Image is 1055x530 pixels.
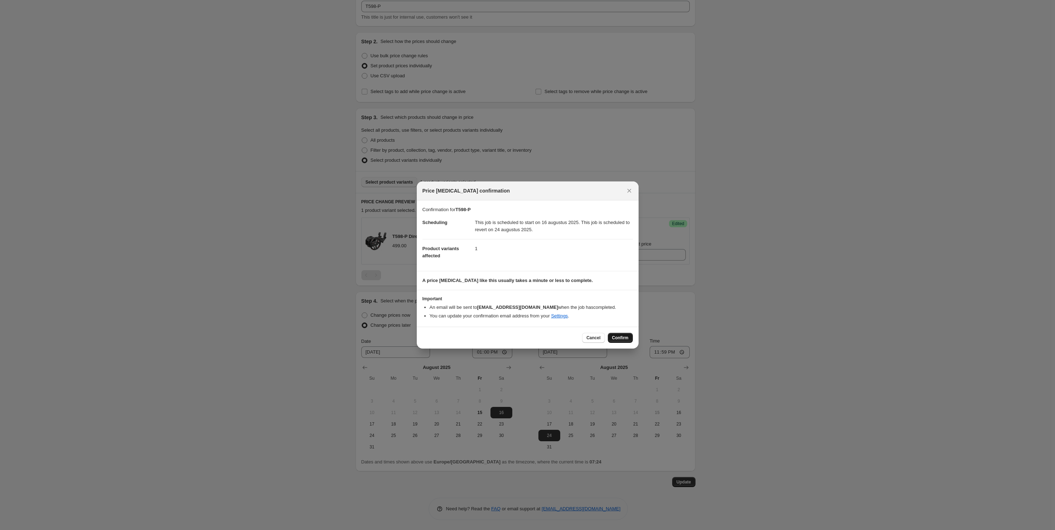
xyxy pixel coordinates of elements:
span: Product variants affected [423,246,459,258]
li: You can update your confirmation email address from your . [430,312,633,320]
span: Scheduling [423,220,448,225]
a: Settings [551,313,568,319]
button: Cancel [582,333,605,343]
span: Confirm [612,335,629,341]
span: Cancel [586,335,600,341]
dd: This job is scheduled to start on 16 augustus 2025. This job is scheduled to revert on 24 augustu... [475,213,633,239]
button: Close [624,186,634,196]
p: Confirmation for [423,206,633,213]
b: [EMAIL_ADDRESS][DOMAIN_NAME] [477,305,558,310]
b: T598-P [455,207,471,212]
button: Confirm [608,333,633,343]
b: A price [MEDICAL_DATA] like this usually takes a minute or less to complete. [423,278,593,283]
dd: 1 [475,239,633,258]
li: An email will be sent to when the job has completed . [430,304,633,311]
h3: Important [423,296,633,302]
span: Price [MEDICAL_DATA] confirmation [423,187,510,194]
